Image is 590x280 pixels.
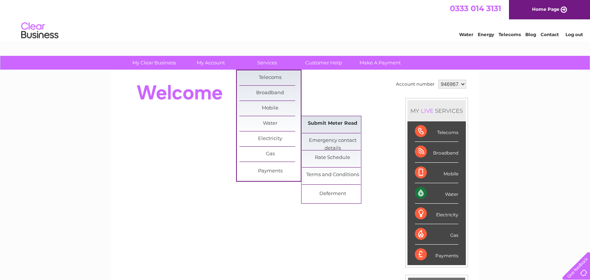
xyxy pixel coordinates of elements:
[239,164,301,179] a: Payments
[349,56,411,70] a: Make A Payment
[407,100,466,121] div: MY SERVICES
[394,78,436,90] td: Account number
[302,116,363,131] a: Submit Meter Read
[302,168,363,182] a: Terms and Conditions
[239,101,301,116] a: Mobile
[239,147,301,162] a: Gas
[525,32,536,37] a: Blog
[239,131,301,146] a: Electricity
[565,32,583,37] a: Log out
[541,32,559,37] a: Contact
[415,142,458,162] div: Broadband
[239,86,301,101] a: Broadband
[478,32,494,37] a: Energy
[499,32,521,37] a: Telecoms
[123,56,185,70] a: My Clear Business
[21,19,59,42] img: logo.png
[415,183,458,204] div: Water
[302,187,363,201] a: Deferment
[415,163,458,183] div: Mobile
[236,56,298,70] a: Services
[293,56,354,70] a: Customer Help
[120,4,471,36] div: Clear Business is a trading name of Verastar Limited (registered in [GEOGRAPHIC_DATA] No. 3667643...
[415,121,458,142] div: Telecoms
[302,150,363,165] a: Rate Schedule
[239,70,301,85] a: Telecoms
[459,32,473,37] a: Water
[415,245,458,265] div: Payments
[450,4,501,13] a: 0333 014 3131
[419,107,435,114] div: LIVE
[415,224,458,245] div: Gas
[302,133,363,148] a: Emergency contact details
[180,56,241,70] a: My Account
[239,116,301,131] a: Water
[415,204,458,224] div: Electricity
